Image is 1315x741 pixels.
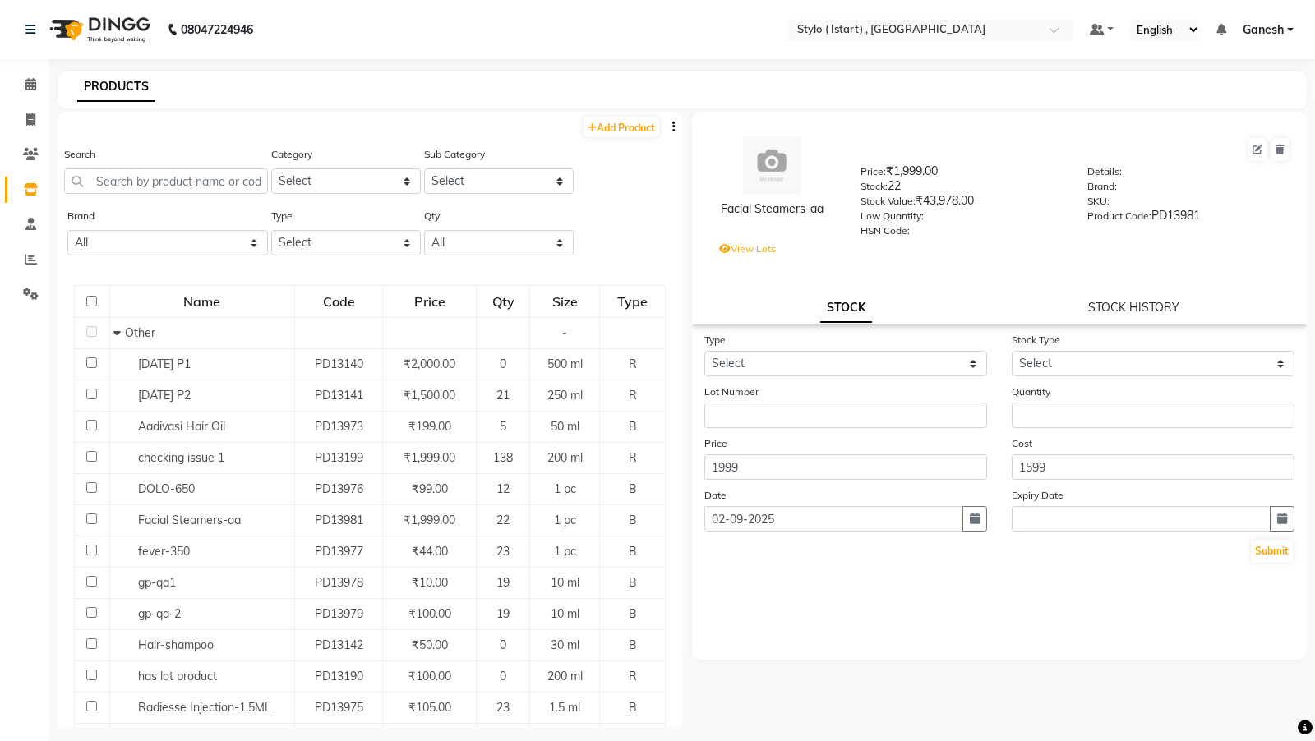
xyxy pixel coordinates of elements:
span: R [629,669,637,683]
span: checking issue 1 [138,450,224,465]
a: PRODUCTS [77,72,155,102]
span: ₹10.00 [412,575,448,590]
span: 250 ml [547,388,583,403]
span: PD13975 [315,700,363,715]
label: Expiry Date [1012,488,1064,503]
span: PD13979 [315,606,363,621]
span: PD13141 [315,388,363,403]
label: Stock Value: [861,194,916,209]
span: PD13973 [315,419,363,434]
label: Type [271,209,293,223]
label: Quantity [1012,384,1050,399]
span: ₹100.00 [408,606,451,621]
b: 08047224946 [181,7,253,53]
label: HSN Code: [861,223,910,238]
span: gp-qa1 [138,575,176,590]
span: ₹44.00 [412,544,448,559]
div: Price [384,287,475,316]
label: Sub Category [424,147,485,162]
div: ₹1,999.00 [861,163,1064,186]
label: Category [271,147,312,162]
label: Price [704,436,727,451]
span: Ganesh [1243,21,1284,39]
label: Stock: [861,179,888,194]
span: B [629,544,637,559]
span: ₹99.00 [412,481,448,496]
span: 12 [496,481,510,496]
span: 0 [500,669,506,683]
span: PD13976 [315,481,363,496]
span: 10 ml [551,606,579,621]
span: 22 [496,513,510,527]
div: Type [601,287,664,316]
span: Other [125,325,155,340]
label: Lot Number [704,384,759,399]
label: Brand: [1087,179,1117,194]
label: Stock Type [1012,333,1060,347]
span: gp-qa-2 [138,606,181,621]
label: Date [704,488,727,503]
span: B [629,513,637,527]
div: Code [296,287,382,316]
img: avatar [743,136,801,194]
span: 50 ml [551,419,579,434]
img: logo [42,7,155,53]
span: 1 pc [554,513,576,527]
span: Facial Steamers-aa [138,513,241,527]
span: R [629,357,637,371]
label: Product Code: [1087,209,1151,223]
label: Price: [861,164,886,179]
span: - [562,325,567,340]
a: STOCK HISTORY [1088,300,1179,315]
span: 500 ml [547,357,583,371]
div: Name [111,287,293,316]
span: PD13199 [315,450,363,465]
span: ₹199.00 [408,419,451,434]
span: has lot product [138,669,217,683]
div: 22 [861,177,1064,200]
span: 0 [500,637,506,652]
span: fever-350 [138,544,190,559]
span: 5 [500,419,506,434]
label: SKU: [1087,194,1110,209]
span: B [629,637,637,652]
a: Add Product [584,117,659,137]
span: B [629,700,637,715]
label: Search [64,147,95,162]
div: Qty [478,287,528,316]
label: Cost [1012,436,1032,451]
span: DOLO-650 [138,481,195,496]
div: ₹43,978.00 [861,192,1064,215]
span: 200 ml [547,669,583,683]
span: PD13978 [315,575,363,590]
span: [DATE] P1 [138,357,191,371]
span: ₹50.00 [412,637,448,652]
span: ₹1,999.00 [404,513,455,527]
span: B [629,419,637,434]
span: 1 pc [554,544,576,559]
span: PD13190 [315,669,363,683]
span: B [629,606,637,621]
span: B [629,575,637,590]
span: 1 pc [554,481,576,496]
span: ₹2,000.00 [404,357,455,371]
span: PD13981 [315,513,363,527]
span: PD13142 [315,637,363,652]
span: PD13977 [315,544,363,559]
span: Hair-shampoo [138,637,214,652]
label: Details: [1087,164,1122,179]
span: R [629,388,637,403]
div: PD13981 [1087,207,1290,230]
span: 1.5 ml [549,700,580,715]
span: ₹1,500.00 [404,388,455,403]
div: Facial Steamers-aa [708,200,836,218]
span: Aadivasi Hair Oil [138,419,225,434]
span: B [629,481,637,496]
label: View Lots [719,242,776,256]
label: Qty [424,209,440,223]
span: ₹105.00 [408,700,451,715]
button: Submit [1251,540,1293,563]
span: 19 [496,606,510,621]
span: 23 [496,544,510,559]
span: Radiesse Injection-1.5ML [138,700,271,715]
